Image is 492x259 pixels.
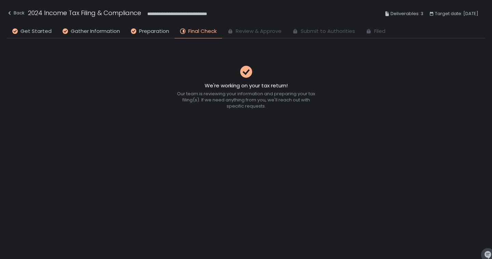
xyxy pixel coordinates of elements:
[374,27,385,35] span: Filed
[139,27,169,35] span: Preparation
[20,27,52,35] span: Get Started
[28,8,141,17] h1: 2024 Income Tax Filing & Compliance
[176,91,316,109] div: Our team is reviewing your information and preparing your tax filing(s). If we need anything from...
[188,27,217,35] span: Final Check
[301,27,355,35] span: Submit to Authorities
[435,10,478,18] span: Target date: [DATE]
[7,8,25,20] button: Back
[7,9,25,17] div: Back
[236,27,282,35] span: Review & Approve
[71,27,120,35] span: Gather Information
[205,82,288,90] h2: We're working on your tax return!
[391,10,423,18] span: Deliverables: 3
